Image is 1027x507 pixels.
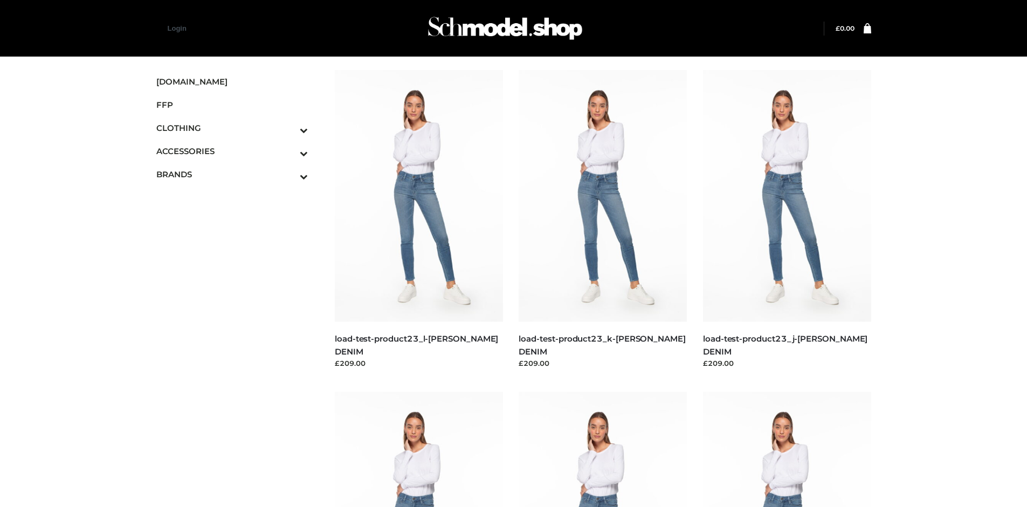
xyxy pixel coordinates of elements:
[156,122,308,134] span: CLOTHING
[703,358,871,369] div: £209.00
[836,24,854,32] bdi: 0.00
[270,116,308,140] button: Toggle Submenu
[156,168,308,180] span: BRANDS
[156,145,308,157] span: ACCESSORIES
[519,334,685,356] a: load-test-product23_k-[PERSON_NAME] DENIM
[156,163,308,186] a: BRANDSToggle Submenu
[156,75,308,88] span: [DOMAIN_NAME]
[836,24,854,32] a: £0.00
[270,163,308,186] button: Toggle Submenu
[519,358,687,369] div: £209.00
[168,24,187,32] a: Login
[156,99,308,111] span: FFP
[270,140,308,163] button: Toggle Submenu
[703,334,867,356] a: load-test-product23_j-[PERSON_NAME] DENIM
[335,334,498,356] a: load-test-product23_l-[PERSON_NAME] DENIM
[156,116,308,140] a: CLOTHINGToggle Submenu
[836,24,840,32] span: £
[335,358,503,369] div: £209.00
[156,93,308,116] a: FFP
[156,70,308,93] a: [DOMAIN_NAME]
[424,7,586,50] img: Schmodel Admin 964
[156,140,308,163] a: ACCESSORIESToggle Submenu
